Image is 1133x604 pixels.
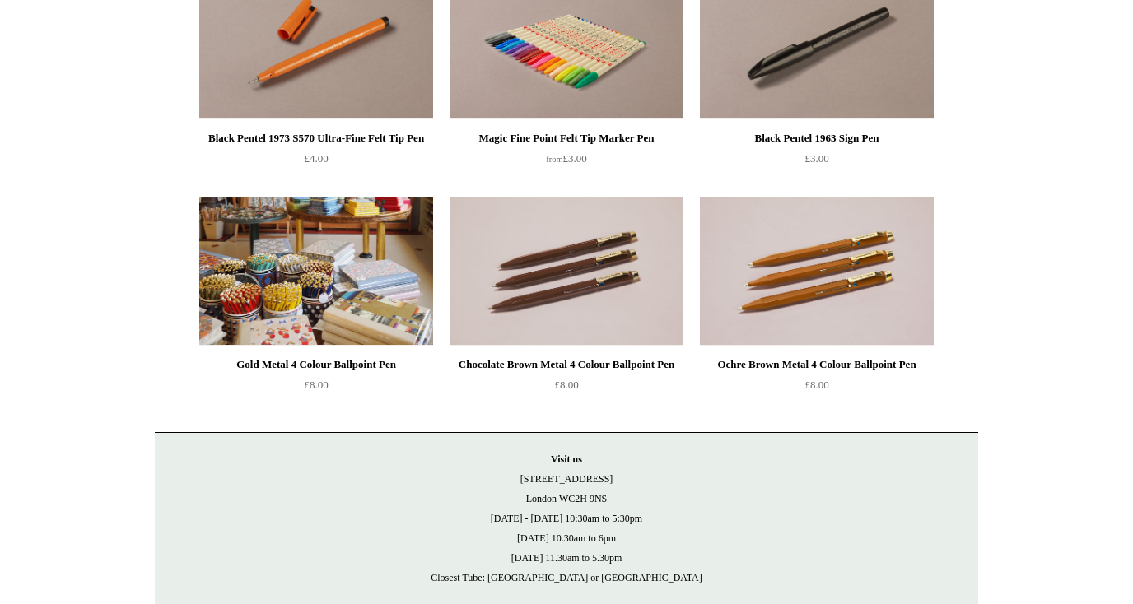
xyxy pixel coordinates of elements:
img: Chocolate Brown Metal 4 Colour Ballpoint Pen [450,197,683,346]
span: £8.00 [554,379,578,391]
strong: Visit us [551,453,582,465]
a: Black Pentel 1963 Sign Pen £3.00 [700,128,934,196]
a: Ochre Brown Metal 4 Colour Ballpoint Pen Ochre Brown Metal 4 Colour Ballpoint Pen [700,197,934,346]
a: Ochre Brown Metal 4 Colour Ballpoint Pen £8.00 [700,355,934,422]
img: Ochre Brown Metal 4 Colour Ballpoint Pen [700,197,934,346]
div: Black Pentel 1973 S570 Ultra-Fine Felt Tip Pen [203,128,429,148]
span: £3.00 [804,152,828,165]
a: Gold Metal 4 Colour Ballpoint Pen £8.00 [199,355,433,422]
a: Chocolate Brown Metal 4 Colour Ballpoint Pen Chocolate Brown Metal 4 Colour Ballpoint Pen [450,197,683,346]
div: Chocolate Brown Metal 4 Colour Ballpoint Pen [454,355,679,374]
a: Chocolate Brown Metal 4 Colour Ballpoint Pen £8.00 [450,355,683,422]
div: Ochre Brown Metal 4 Colour Ballpoint Pen [704,355,930,374]
img: Gold Metal 4 Colour Ballpoint Pen [199,197,433,346]
div: Magic Fine Point Felt Tip Marker Pen [454,128,679,148]
span: £3.00 [546,152,586,165]
span: £4.00 [304,152,328,165]
div: Gold Metal 4 Colour Ballpoint Pen [203,355,429,374]
p: [STREET_ADDRESS] London WC2H 9NS [DATE] - [DATE] 10:30am to 5:30pm [DATE] 10.30am to 6pm [DATE] 1... [171,449,962,588]
span: £8.00 [804,379,828,391]
span: £8.00 [304,379,328,391]
a: Gold Metal 4 Colour Ballpoint Pen Gold Metal 4 Colour Ballpoint Pen [199,197,433,346]
a: Magic Fine Point Felt Tip Marker Pen from£3.00 [450,128,683,196]
div: Black Pentel 1963 Sign Pen [704,128,930,148]
a: Black Pentel 1973 S570 Ultra-Fine Felt Tip Pen £4.00 [199,128,433,196]
span: from [546,155,562,164]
